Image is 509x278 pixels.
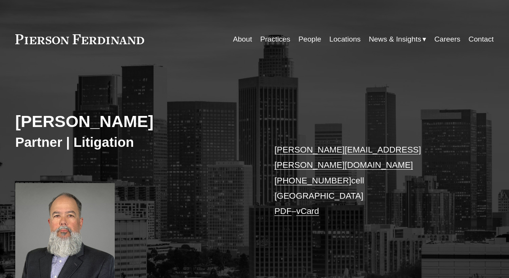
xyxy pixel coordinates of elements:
a: PDF [275,206,292,216]
a: vCard [296,206,319,216]
a: Practices [260,32,290,47]
a: [PERSON_NAME][EMAIL_ADDRESS][PERSON_NAME][DOMAIN_NAME] [275,145,421,170]
a: Careers [434,32,460,47]
a: People [299,32,321,47]
h3: Partner | Litigation [15,134,254,151]
p: cell [GEOGRAPHIC_DATA] – [275,142,474,219]
h2: [PERSON_NAME] [15,111,254,131]
a: [PHONE_NUMBER] [275,176,352,185]
a: Locations [329,32,361,47]
span: News & Insights [369,33,421,46]
a: folder dropdown [369,32,426,47]
a: About [233,32,252,47]
a: Contact [469,32,494,47]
